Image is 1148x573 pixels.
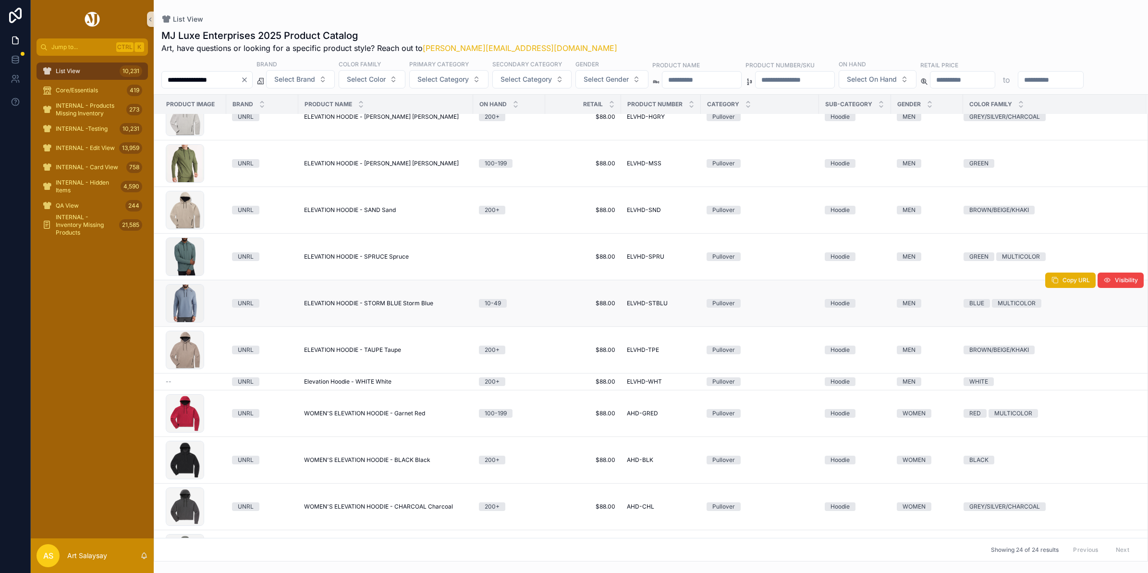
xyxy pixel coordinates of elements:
[903,456,926,464] div: WOMEN
[920,61,958,69] label: Retail Price
[969,409,981,418] div: RED
[238,456,254,464] div: UNRL
[964,252,1135,261] a: GREENMULTICOLOR
[238,502,254,511] div: UNRL
[166,378,220,386] a: --
[126,104,142,115] div: 273
[166,378,171,386] span: --
[830,409,850,418] div: Hoodie
[830,112,850,121] div: Hoodie
[712,112,735,121] div: Pullover
[969,502,1040,511] div: GREY/SILVER/CHARCOAL
[56,202,79,210] span: QA View
[707,112,813,121] a: Pullover
[37,178,148,195] a: INTERNAL - Hidden Items4,590
[897,112,957,121] a: MEN
[485,112,500,121] div: 200+
[830,502,850,511] div: Hoodie
[903,252,916,261] div: MEN
[830,299,850,308] div: Hoodie
[994,409,1032,418] div: MULTICOLOR
[256,60,277,68] label: Brand
[847,75,897,84] span: Select On Hand
[964,346,1135,354] a: BROWN/BEIGE/KHAKI
[266,70,335,88] button: Select Button
[551,346,615,354] a: $88.00
[56,163,118,171] span: INTERNAL - Card View
[897,252,957,261] a: MEN
[173,14,203,24] span: List View
[232,502,293,511] a: UNRL
[627,456,653,464] span: AHD-BLK
[37,120,148,137] a: INTERNAL -Testing10,231
[37,197,148,214] a: QA View244
[127,85,142,96] div: 419
[551,206,615,214] span: $88.00
[479,299,539,308] a: 10-49
[551,299,615,307] span: $88.00
[37,38,148,56] button: Jump to...CtrlK
[551,378,615,386] a: $88.00
[125,200,142,212] div: 244
[897,377,957,386] a: MEN
[409,70,489,88] button: Select Button
[304,299,467,307] a: ELEVATION HOODIE - STORM BLUE Storm Blue
[575,60,599,68] label: Gender
[304,378,391,386] span: Elevation Hoodie - WHITE White
[120,123,142,135] div: 10,231
[51,43,112,51] span: Jump to...
[964,299,1135,308] a: BLUEMULTICOLOR
[627,503,695,511] a: AHD-CHL
[485,377,500,386] div: 200+
[485,299,501,308] div: 10-49
[712,377,735,386] div: Pullover
[830,346,850,354] div: Hoodie
[712,159,735,168] div: Pullover
[56,102,122,117] span: INTERNAL - Products Missing Inventory
[903,112,916,121] div: MEN
[903,299,916,308] div: MEN
[37,101,148,118] a: INTERNAL - Products Missing Inventory273
[745,61,815,69] label: Product Number/SKU
[584,75,629,84] span: Select Gender
[627,100,683,108] span: Product Number
[304,253,467,261] a: ELEVATION HOODIE - SPRUCE Spruce
[825,252,885,261] a: Hoodie
[551,410,615,417] a: $88.00
[707,456,813,464] a: Pullover
[161,14,203,24] a: List View
[479,159,539,168] a: 100-199
[161,42,617,54] span: Art, have questions or looking for a specific product style? Reach out to
[241,76,252,84] button: Clear
[712,206,735,214] div: Pullover
[627,378,695,386] a: ELVHD-WHT
[232,206,293,214] a: UNRL
[485,456,500,464] div: 200+
[56,179,117,194] span: INTERNAL - Hidden Items
[964,112,1135,121] a: GREY/SILVER/CHARCOAL
[551,503,615,511] a: $88.00
[232,456,293,464] a: UNRL
[551,160,615,167] span: $88.00
[707,377,813,386] a: Pullover
[991,546,1059,554] span: Showing 24 of 24 results
[903,206,916,214] div: MEN
[897,299,957,308] a: MEN
[83,12,101,27] img: App logo
[232,159,293,168] a: UNRL
[707,100,739,108] span: Category
[37,139,148,157] a: INTERNAL - Edit View13,959
[304,206,396,214] span: ELEVATION HOODIE - SAND Sand
[1003,74,1010,86] p: to
[417,75,469,84] span: Select Category
[56,67,80,75] span: List View
[707,159,813,168] a: Pullover
[627,253,664,261] span: ELVHD-SPRU
[1098,273,1144,288] button: Visibility
[37,159,148,176] a: INTERNAL - Card View758
[56,125,108,133] span: INTERNAL -Testing
[627,160,661,167] span: ELVHD-MSS
[304,113,467,121] a: ELEVATION HOODIE - [PERSON_NAME] [PERSON_NAME]
[238,299,254,308] div: UNRL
